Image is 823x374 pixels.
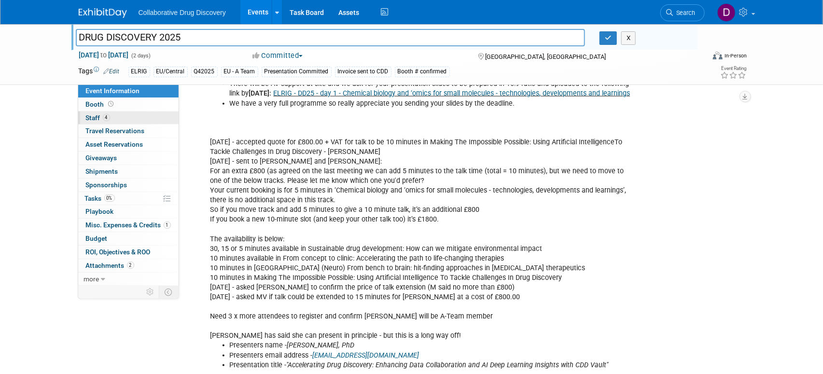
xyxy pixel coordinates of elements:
a: Staff4 [78,111,179,125]
li: Presentation title - [230,360,633,370]
a: [EMAIL_ADDRESS][DOMAIN_NAME] [313,351,419,360]
a: Event Information [78,84,179,97]
div: Booth # confirmed [395,67,450,77]
span: Asset Reservations [86,140,143,148]
span: [DATE] [DATE] [79,51,129,59]
a: Tasks0% [78,192,179,205]
span: Tasks [85,194,115,202]
td: Personalize Event Tab Strip [142,286,159,298]
b: [DATE]: [249,89,272,97]
li: We have a very full programme so really appreciate you sending your slides by the deadline. [230,99,633,109]
a: ELRIG - DD25 - day 1 - Chemical biology and ‘omics for small molecules - technologies, developmen... [274,89,630,97]
span: Event Information [86,87,140,95]
li: Presenters name - [230,341,633,350]
span: [GEOGRAPHIC_DATA], [GEOGRAPHIC_DATA] [485,53,606,60]
span: Misc. Expenses & Credits [86,221,171,229]
div: ELRIG [128,67,150,77]
a: Search [660,4,705,21]
a: more [78,273,179,286]
span: Giveaways [86,154,117,162]
span: Collaborative Drug Discovery [139,9,226,16]
img: Format-Inperson.png [713,52,723,59]
div: Q42025 [191,67,218,77]
span: 1 [164,222,171,229]
div: EU/Central [153,67,188,77]
span: Sponsorships [86,181,127,189]
div: Presentation Committed [262,67,332,77]
span: Budget [86,235,108,242]
div: Event Rating [720,66,746,71]
li: There will be AV support at site and we ask for your presentation slides to be prepared in 16:9 r... [230,79,633,98]
i: "Accelerating Drug Discovery: Enhancing Data Collaboration and AI Deep Learning Insights with CDD... [287,361,609,369]
td: Tags [79,66,120,77]
a: Playbook [78,205,179,218]
a: Misc. Expenses & Credits1 [78,219,179,232]
a: Budget [78,232,179,245]
a: Giveaways [78,152,179,165]
span: Booth not reserved yet [107,100,116,108]
a: Booth [78,98,179,111]
span: 0% [104,194,115,202]
span: Search [673,9,696,16]
a: Attachments2 [78,259,179,272]
span: Shipments [86,167,118,175]
a: Travel Reservations [78,125,179,138]
span: ROI, Objectives & ROO [86,248,151,256]
button: Committed [249,51,307,61]
img: Daniel Castro [717,3,736,22]
span: Attachments [86,262,134,269]
i: [PERSON_NAME], PhD [287,341,355,349]
td: Toggle Event Tabs [159,286,179,298]
a: ROI, Objectives & ROO [78,246,179,259]
span: to [99,51,109,59]
span: Travel Reservations [86,127,145,135]
div: EU - A Team [221,67,258,77]
span: 4 [103,114,110,121]
button: X [621,31,636,45]
span: 2 [127,262,134,269]
span: Staff [86,114,110,122]
span: Booth [86,100,116,108]
a: Asset Reservations [78,138,179,151]
span: more [84,275,99,283]
div: In-Person [724,52,747,59]
a: Shipments [78,165,179,178]
div: Event Format [648,50,747,65]
li: Presenters email address - [230,351,633,360]
img: ExhibitDay [79,8,127,18]
div: Invoice sent to CDD [335,67,391,77]
a: Edit [104,68,120,75]
a: Sponsorships [78,179,179,192]
span: (2 days) [131,53,151,59]
span: Playbook [86,208,114,215]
